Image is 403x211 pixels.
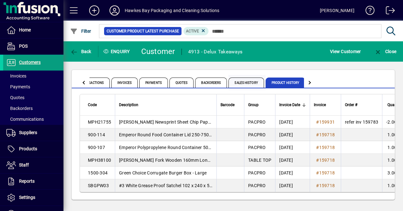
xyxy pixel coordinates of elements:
[125,5,220,16] div: Hawkes Bay Packaging and Cleaning Solutions
[186,29,199,33] span: Active
[195,78,227,88] span: Backorders
[275,116,310,128] td: [DATE]
[248,158,271,163] span: TABLE TOP
[221,101,235,108] span: Barcode
[70,49,91,54] span: Back
[279,101,300,108] span: Invoice Date
[319,183,335,188] span: 159718
[84,5,104,16] button: Add
[88,132,105,137] span: 900-114
[19,162,29,167] span: Staff
[319,158,335,163] span: 159718
[316,158,319,163] span: #
[119,101,138,108] span: Description
[3,71,63,81] a: Invoices
[345,101,357,108] span: Order #
[316,132,319,137] span: #
[75,78,110,88] span: Transactions
[314,157,337,164] a: #159718
[3,103,63,114] a: Backorders
[328,46,362,57] button: View Customer
[314,144,337,151] a: #159718
[374,49,396,54] span: Close
[88,158,111,163] span: MPH38100
[330,46,361,57] span: View Customer
[63,46,98,57] app-page-header-button: Back
[275,128,310,141] td: [DATE]
[248,101,271,108] div: Group
[119,101,213,108] div: Description
[387,101,402,108] span: Quantity
[3,114,63,125] a: Communications
[345,101,378,108] div: Order #
[119,170,207,175] span: Green Choice Corrugate Burger Box - Large
[319,145,335,150] span: 159718
[69,46,93,57] button: Back
[104,5,125,16] button: Profile
[314,119,337,126] a: #159931
[119,119,275,125] span: [PERSON_NAME] Newsprint Sheet Chip Paper 700x800 / 20Kg Pack / 45gsm
[266,78,306,88] span: Product History
[367,46,403,57] app-page-header-button: Close enquiry
[6,106,33,111] span: Backorders
[119,183,236,188] span: #3 White Grease Proof Satchel 102 x 240 x 51mm 1000pk
[314,101,326,108] span: Invoice
[98,46,136,57] div: Enquiry
[69,25,93,37] button: Filter
[19,195,35,200] span: Settings
[361,1,375,22] a: Knowledge Base
[3,22,63,38] a: Home
[3,190,63,206] a: Settings
[119,145,250,150] span: Emperor Polypropylene Round Container 500ml 50 units per slve
[279,101,306,108] div: Invoice Date
[3,141,63,157] a: Products
[316,145,319,150] span: #
[70,29,91,34] span: Filter
[275,179,310,192] td: [DATE]
[221,101,240,108] div: Barcode
[314,169,337,176] a: #159718
[320,5,354,16] div: [PERSON_NAME]
[19,130,37,135] span: Suppliers
[141,46,175,57] div: Customer
[183,27,209,35] mat-chip: Product Activation Status: Active
[19,179,35,184] span: Reports
[316,170,319,175] span: #
[88,170,108,175] span: 1500-304
[314,131,337,138] a: #159718
[319,170,335,175] span: 159718
[119,132,248,137] span: Emperor Round Food Container Lid 250-750ml 50 units per slve
[88,145,105,150] span: 900-107
[319,119,335,125] span: 159931
[3,125,63,141] a: Suppliers
[88,183,109,188] span: SBGPW03
[341,116,382,128] td: refer inv 159783
[3,81,63,92] a: Payments
[316,119,319,125] span: #
[139,78,168,88] span: Payments
[88,101,97,108] span: Code
[248,132,266,137] span: PACPRO
[248,119,266,125] span: PACPRO
[6,95,24,100] span: Quotes
[169,78,194,88] span: Quotes
[319,132,335,137] span: 159718
[6,117,44,122] span: Communications
[275,167,310,179] td: [DATE]
[19,27,31,32] span: Home
[88,119,111,125] span: MPH21755
[111,78,138,88] span: Invoices
[248,170,266,175] span: PACPRO
[316,183,319,188] span: #
[275,154,310,167] td: [DATE]
[107,28,179,34] span: Customer Product Latest Purchase
[248,183,266,188] span: PACPRO
[228,78,264,88] span: Sales History
[19,44,28,49] span: POS
[373,46,398,57] button: Close
[19,60,41,65] span: Customers
[248,101,259,108] span: Group
[3,157,63,173] a: Staff
[3,38,63,54] a: POS
[19,146,37,151] span: Products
